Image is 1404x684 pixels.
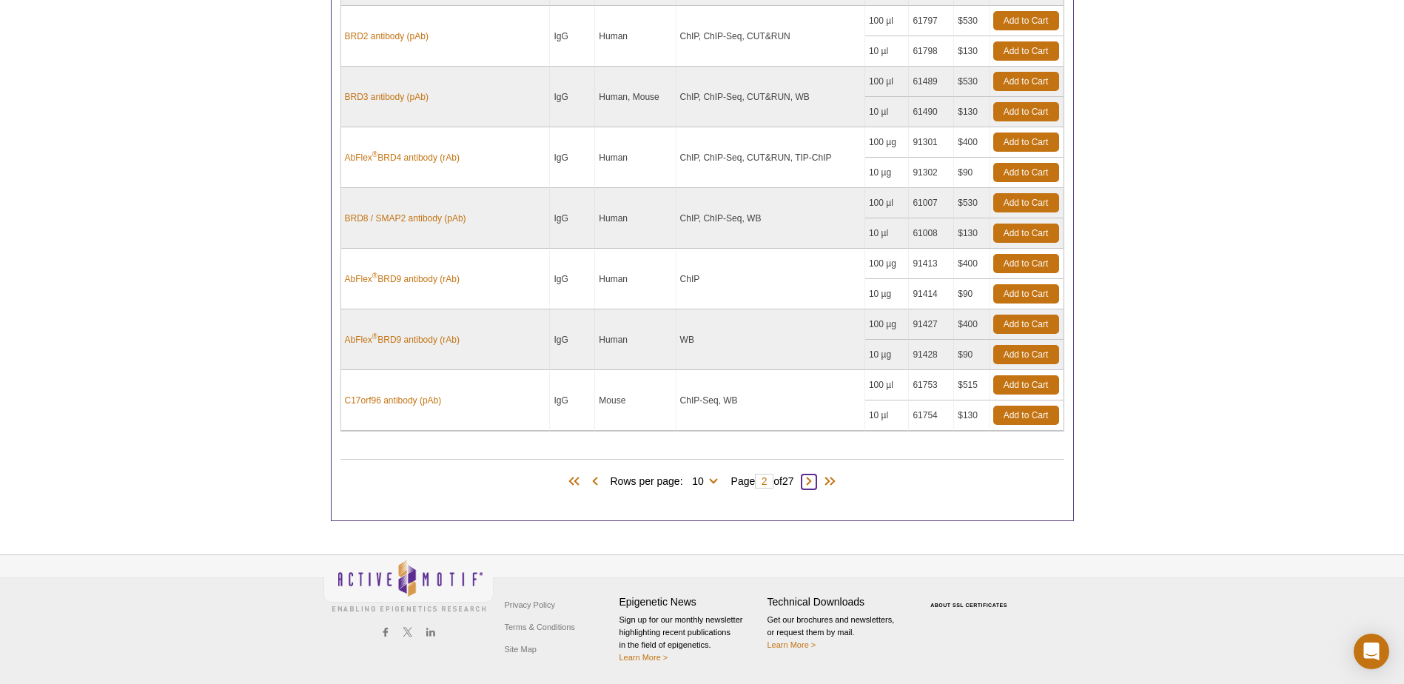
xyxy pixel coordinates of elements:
[595,249,676,309] td: Human
[993,193,1059,212] a: Add to Cart
[816,475,839,489] span: Last Page
[954,218,989,249] td: $130
[954,158,989,188] td: $90
[550,370,595,431] td: IgG
[909,340,954,370] td: 91428
[909,127,954,158] td: 91301
[954,67,989,97] td: $530
[909,249,954,279] td: 91413
[501,638,540,660] a: Site Map
[345,394,442,407] a: C17orf96 antibody (pAb)
[865,36,909,67] td: 10 µl
[865,188,909,218] td: 100 µl
[550,127,595,188] td: IgG
[865,400,909,431] td: 10 µl
[930,603,1007,608] a: ABOUT SSL CERTIFICATES
[345,90,429,104] a: BRD3 antibody (pAb)
[802,475,816,489] span: Next Page
[993,133,1059,152] a: Add to Cart
[993,11,1059,30] a: Add to Cart
[595,127,676,188] td: Human
[676,309,865,370] td: WB
[865,6,909,36] td: 100 µl
[954,188,989,218] td: $530
[909,218,954,249] td: 61008
[372,272,377,280] sup: ®
[954,127,989,158] td: $400
[909,400,954,431] td: 61754
[345,212,466,225] a: BRD8 / SMAP2 antibody (pAb)
[954,370,989,400] td: $515
[954,400,989,431] td: $130
[588,475,602,489] span: Previous Page
[954,309,989,340] td: $400
[595,309,676,370] td: Human
[782,475,794,487] span: 27
[993,375,1059,395] a: Add to Cart
[993,406,1059,425] a: Add to Cart
[993,72,1059,91] a: Add to Cart
[550,188,595,249] td: IgG
[954,36,989,67] td: $130
[865,97,909,127] td: 10 µl
[595,6,676,67] td: Human
[345,30,429,43] a: BRD2 antibody (pAb)
[993,102,1059,121] a: Add to Cart
[1354,634,1389,669] div: Open Intercom Messenger
[595,370,676,431] td: Mouse
[909,309,954,340] td: 91427
[595,188,676,249] td: Human
[595,67,676,127] td: Human, Mouse
[565,475,588,489] span: First Page
[909,97,954,127] td: 61490
[954,97,989,127] td: $130
[916,581,1027,614] table: Click to Verify - This site chose Symantec SSL for secure e-commerce and confidential communicati...
[345,272,460,286] a: AbFlex®BRD9 antibody (rAb)
[993,163,1059,182] a: Add to Cart
[954,6,989,36] td: $530
[372,150,377,158] sup: ®
[865,127,909,158] td: 100 µg
[501,594,559,616] a: Privacy Policy
[345,151,460,164] a: AbFlex®BRD4 antibody (rAb)
[768,614,908,651] p: Get our brochures and newsletters, or request them by mail.
[345,333,460,346] a: AbFlex®BRD9 antibody (rAb)
[909,279,954,309] td: 91414
[909,188,954,218] td: 61007
[909,158,954,188] td: 91302
[954,340,989,370] td: $90
[619,596,760,608] h4: Epigenetic News
[550,309,595,370] td: IgG
[550,67,595,127] td: IgG
[909,370,954,400] td: 61753
[619,653,668,662] a: Learn More >
[340,459,1064,460] h2: Products (261)
[724,474,802,489] span: Page of
[676,188,865,249] td: ChIP, ChIP-Seq, WB
[993,315,1059,334] a: Add to Cart
[909,36,954,67] td: 61798
[865,279,909,309] td: 10 µg
[865,218,909,249] td: 10 µl
[768,596,908,608] h4: Technical Downloads
[676,127,865,188] td: ChIP, ChIP-Seq, CUT&RUN, TIP-ChIP
[676,249,865,309] td: ChIP
[993,284,1059,304] a: Add to Cart
[993,224,1059,243] a: Add to Cart
[954,249,989,279] td: $400
[865,309,909,340] td: 100 µg
[865,340,909,370] td: 10 µg
[993,41,1059,61] a: Add to Cart
[993,254,1059,273] a: Add to Cart
[550,6,595,67] td: IgG
[865,158,909,188] td: 10 µg
[993,345,1059,364] a: Add to Cart
[865,249,909,279] td: 100 µg
[768,640,816,649] a: Learn More >
[610,473,723,488] span: Rows per page:
[501,616,579,638] a: Terms & Conditions
[676,370,865,431] td: ChIP-Seq, WB
[676,6,865,67] td: ChIP, ChIP-Seq, CUT&RUN
[909,67,954,97] td: 61489
[865,67,909,97] td: 100 µl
